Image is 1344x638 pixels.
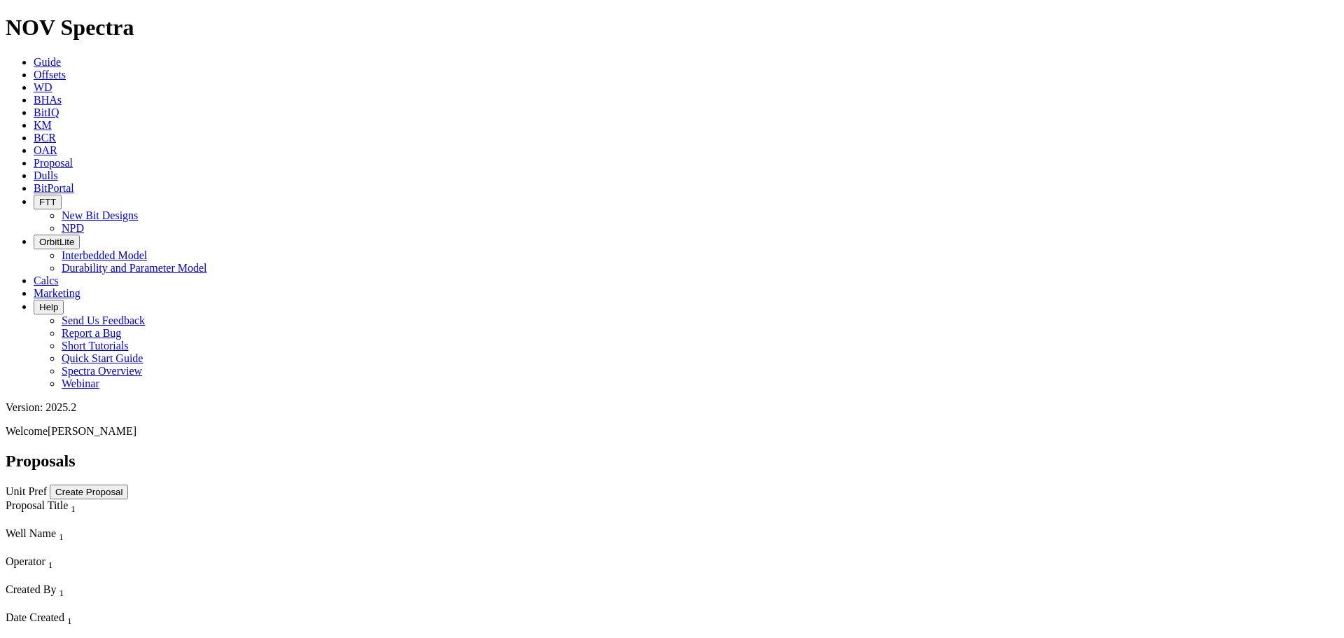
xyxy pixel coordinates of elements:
[34,300,64,314] button: Help
[39,197,56,207] span: FTT
[6,515,219,527] div: Column Menu
[62,314,145,326] a: Send Us Feedback
[62,209,138,221] a: New Bit Designs
[6,599,219,611] div: Column Menu
[34,56,61,68] a: Guide
[6,499,68,511] span: Proposal Title
[6,425,1338,438] p: Welcome
[34,275,59,286] a: Calcs
[34,195,62,209] button: FTT
[34,94,62,106] a: BHAs
[34,169,58,181] a: Dulls
[48,560,53,570] sub: 1
[6,611,64,623] span: Date Created
[62,340,129,352] a: Short Tutorials
[34,132,56,144] a: BCR
[6,527,219,543] div: Well Name Sort None
[67,611,72,623] span: Sort None
[6,555,45,567] span: Operator
[6,452,1338,471] h2: Proposals
[6,583,56,595] span: Created By
[6,611,219,627] div: Date Created Sort None
[62,249,147,261] a: Interbedded Model
[6,527,56,539] span: Well Name
[34,106,59,118] a: BitIQ
[34,81,52,93] a: WD
[62,352,143,364] a: Quick Start Guide
[39,302,58,312] span: Help
[6,583,219,599] div: Created By Sort None
[71,504,76,514] sub: 1
[6,499,219,515] div: Proposal Title Sort None
[59,527,64,539] span: Sort None
[48,425,136,437] span: [PERSON_NAME]
[50,485,128,499] button: Create Proposal
[62,222,84,234] a: NPD
[6,485,47,497] a: Unit Pref
[34,235,80,249] button: OrbitLite
[59,583,64,595] span: Sort None
[34,119,52,131] a: KM
[6,15,1338,41] h1: NOV Spectra
[6,571,219,583] div: Column Menu
[6,499,219,527] div: Sort None
[34,287,80,299] a: Marketing
[62,327,121,339] a: Report a Bug
[34,182,74,194] a: BitPortal
[6,401,1338,414] div: Version: 2025.2
[39,237,74,247] span: OrbitLite
[67,616,72,627] sub: 1
[62,365,142,377] a: Spectra Overview
[6,527,219,555] div: Sort None
[62,262,207,274] a: Durability and Parameter Model
[48,555,53,567] span: Sort None
[62,377,99,389] a: Webinar
[34,69,66,81] a: Offsets
[59,588,64,598] sub: 1
[34,157,73,169] a: Proposal
[6,555,219,571] div: Operator Sort None
[71,499,76,511] span: Sort None
[6,543,219,555] div: Column Menu
[34,144,57,156] a: OAR
[6,555,219,583] div: Sort None
[59,532,64,542] sub: 1
[6,583,219,611] div: Sort None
